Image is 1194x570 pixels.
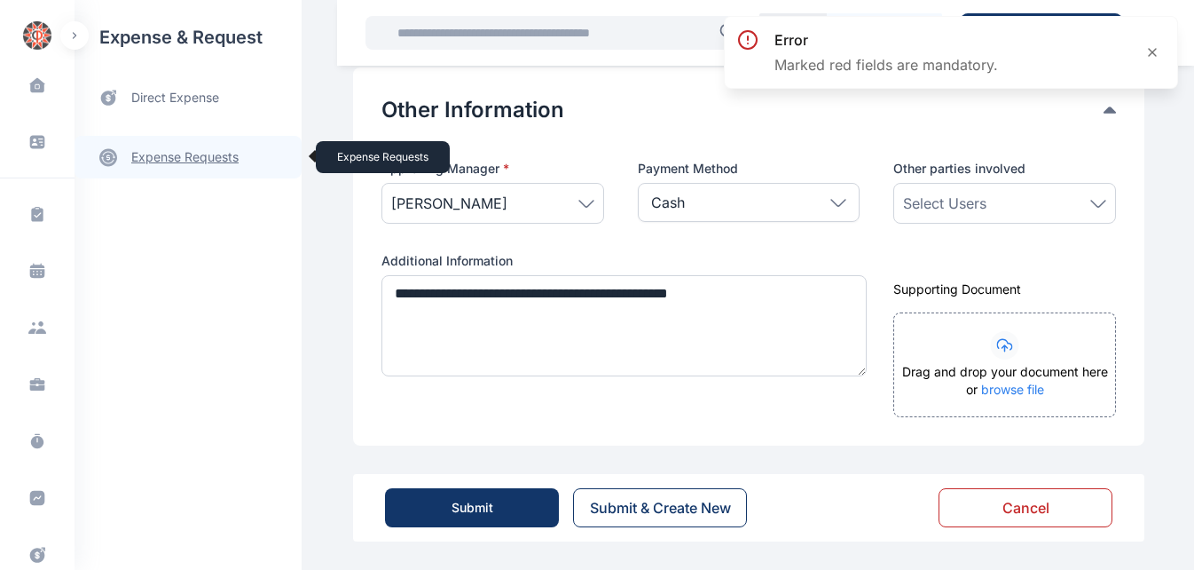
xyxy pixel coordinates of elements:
span: Select Users [903,193,986,214]
p: Marked red fields are mandatory. [774,54,998,75]
span: Approving Manager [381,160,509,178]
div: Submit [452,499,493,517]
button: Other Information [381,96,1104,124]
div: Supporting Document [893,281,1116,298]
span: direct expense [131,89,219,107]
button: Submit & Create New [573,488,747,527]
h3: error [774,29,998,51]
div: Other Information [381,96,1116,124]
span: browse file [981,382,1044,397]
label: Payment Method [638,160,860,178]
a: direct expense [75,75,302,122]
a: expense requests [75,136,302,178]
button: Cancel [939,488,1112,527]
div: Drag and drop your document here or [894,363,1115,416]
span: Other parties involved [893,160,1025,178]
span: [PERSON_NAME] [391,193,507,214]
label: Additional Information [381,252,860,270]
div: expense requestsexpense requests [75,122,302,178]
button: Submit [385,488,559,527]
p: Cash [651,192,685,213]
